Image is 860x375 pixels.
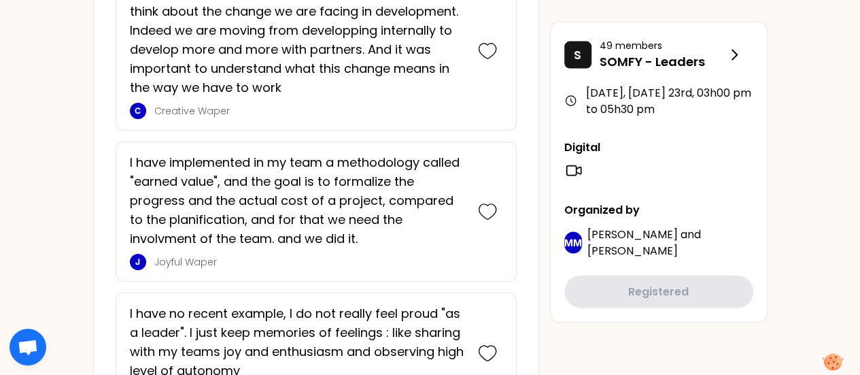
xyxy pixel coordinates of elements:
span: [PERSON_NAME] [587,227,678,242]
p: I have implemented in my team a methodology called "earned value", and the goal is to formalize t... [130,153,464,248]
div: Ouvrir le chat [10,329,46,365]
p: Digital [564,140,753,156]
button: Registered [564,276,753,308]
p: C [135,105,141,116]
p: Creative Waper [154,104,464,118]
p: 49 members [600,39,726,52]
p: SOMFY - Leaders [600,52,726,71]
p: Organized by [564,202,753,218]
p: MM [564,236,582,250]
p: and [587,227,753,259]
span: [PERSON_NAME] [587,243,678,259]
div: [DATE], [DATE] 23rd , 03h00 pm to 05h30 pm [564,85,753,118]
p: Joyful Waper [154,255,464,269]
p: J [135,257,140,267]
p: S [574,46,581,65]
